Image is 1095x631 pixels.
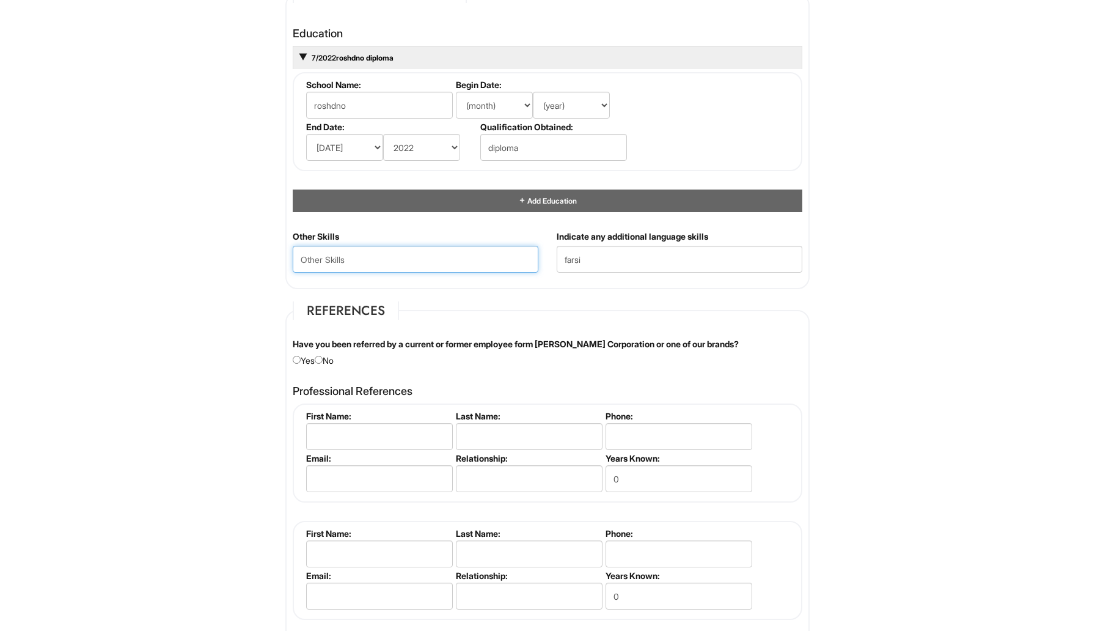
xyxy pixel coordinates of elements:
a: 7/2022roshdno diploma [310,53,394,62]
h4: Professional References [293,385,802,397]
label: School Name: [306,79,451,90]
label: Last Name: [456,528,601,539]
a: Add Education [518,196,577,205]
label: Email: [306,453,451,463]
label: Indicate any additional language skills [557,231,708,243]
label: Years Known: [606,570,750,581]
label: Years Known: [606,453,750,463]
div: Yes No [284,338,811,367]
label: Relationship: [456,570,601,581]
label: Phone: [606,411,750,421]
label: Other Skills [293,231,339,243]
label: End Date: [306,122,475,132]
label: Relationship: [456,453,601,463]
input: Additional Language Skills [557,246,802,273]
label: Email: [306,570,451,581]
label: First Name: [306,528,451,539]
label: First Name: [306,411,451,421]
label: Phone: [606,528,750,539]
legend: References [293,301,399,320]
span: 7/2022 [310,53,336,62]
input: Other Skills [293,246,538,273]
label: Begin Date: [456,79,625,90]
h4: Education [293,28,802,40]
span: Add Education [526,196,577,205]
label: Have you been referred by a current or former employee form [PERSON_NAME] Corporation or one of o... [293,338,739,350]
label: Last Name: [456,411,601,421]
label: Qualification Obtained: [480,122,625,132]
